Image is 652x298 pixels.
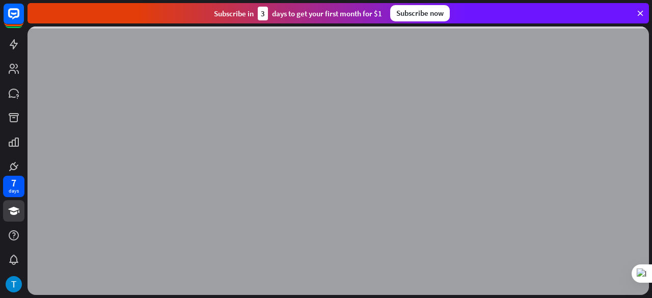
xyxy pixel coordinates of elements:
div: days [9,187,19,195]
div: Subscribe in days to get your first month for $1 [214,7,382,20]
div: Subscribe now [390,5,450,21]
div: 3 [258,7,268,20]
div: 7 [11,178,16,187]
a: 7 days [3,176,24,197]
